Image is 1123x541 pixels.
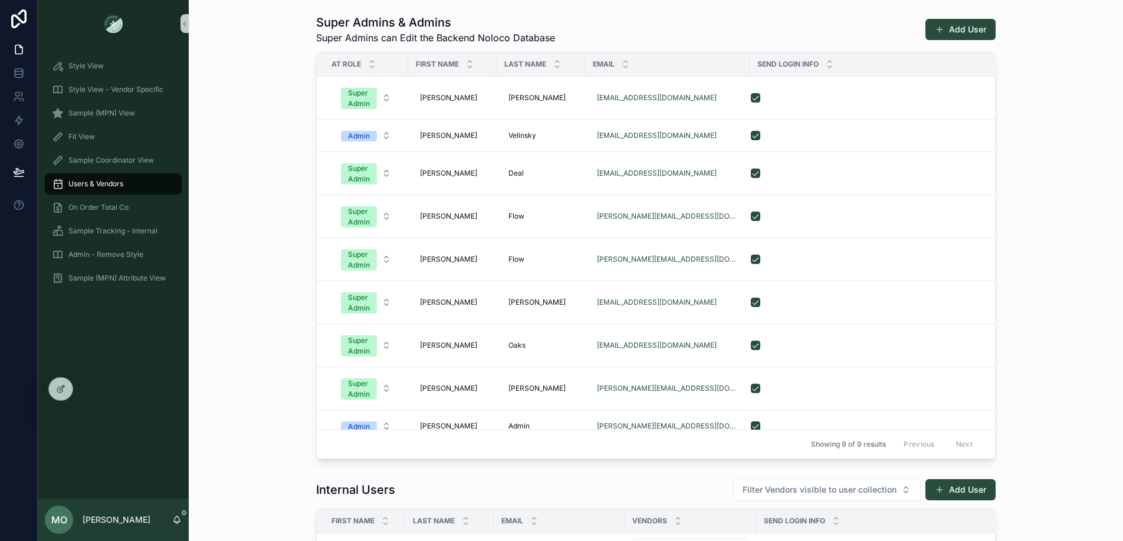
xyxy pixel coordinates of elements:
[504,164,578,183] a: Deal
[331,372,401,405] a: Select Button
[420,341,477,350] span: [PERSON_NAME]
[68,61,104,71] span: Style View
[592,250,743,269] a: [PERSON_NAME][EMAIL_ADDRESS][DOMAIN_NAME]
[592,164,743,183] a: [EMAIL_ADDRESS][DOMAIN_NAME]
[592,379,743,398] a: [PERSON_NAME][EMAIL_ADDRESS][DOMAIN_NAME]
[593,60,615,69] span: Email
[45,126,182,147] a: Fit View
[45,103,182,124] a: Sample (MPN) View
[415,88,490,107] a: [PERSON_NAME]
[68,273,166,283] span: Sample (MPN) Attribute View
[348,249,370,270] div: Super Admin
[316,481,395,498] h1: Internal Users
[504,417,578,436] a: Admin
[348,421,370,432] div: Admin
[592,293,743,312] a: [EMAIL_ADDRESS][DOMAIN_NAME]
[348,88,370,109] div: Super Admin
[504,293,578,312] a: [PERSON_NAME]
[83,514,150,526] p: [PERSON_NAME]
[331,81,401,114] a: Select Button
[45,244,182,265] a: Admin - Remove Style
[508,93,566,103] span: [PERSON_NAME]
[331,124,401,147] a: Select Button
[415,207,490,226] a: [PERSON_NAME]
[415,293,490,312] a: [PERSON_NAME]
[348,292,370,314] div: Super Admin
[38,47,189,304] div: scrollable content
[508,421,530,431] span: Admin
[597,169,717,178] a: [EMAIL_ADDRESS][DOMAIN_NAME]
[504,126,578,145] a: Velinsky
[331,200,401,233] a: Select Button
[757,60,819,69] span: Send Login Info
[331,516,375,526] span: First Name
[415,164,490,183] a: [PERSON_NAME]
[504,60,546,69] span: Last Name
[508,212,524,221] span: Flow
[597,93,717,103] a: [EMAIL_ADDRESS][DOMAIN_NAME]
[45,268,182,289] a: Sample (MPN) Attribute View
[45,220,182,242] a: Sample Tracking - Internal
[331,157,401,190] a: Select Button
[331,286,401,319] a: Select Button
[632,516,667,526] span: Vendors
[504,207,578,226] a: Flow
[597,298,717,307] a: [EMAIL_ADDRESS][DOMAIN_NAME]
[508,255,524,264] span: Flow
[68,108,135,118] span: Sample (MPN) View
[420,93,477,103] span: [PERSON_NAME]
[597,421,738,431] a: [PERSON_NAME][EMAIL_ADDRESS][DOMAIN_NAME]
[415,417,490,436] a: [PERSON_NAME]
[348,378,370,400] div: Super Admin
[104,14,123,33] img: App logo
[420,131,477,140] span: [PERSON_NAME]
[45,173,182,194] a: Users & Vendors
[331,372,400,404] button: Select Button
[733,479,921,501] button: Select Button
[501,516,523,526] span: Email
[592,88,743,107] a: [EMAIL_ADDRESS][DOMAIN_NAME]
[508,341,526,350] span: Oaks
[592,336,743,355] a: [EMAIL_ADDRESS][DOMAIN_NAME]
[504,250,578,269] a: Flow
[743,484,897,496] span: Filter Vendors visible to user collection
[51,513,67,527] span: MO
[45,55,182,77] a: Style View
[331,415,400,437] button: Select Button
[508,169,524,178] span: Deal
[68,132,95,141] span: Fit View
[331,125,400,146] button: Select Button
[925,479,996,500] button: Add User
[504,336,578,355] a: Oaks
[331,60,361,69] span: AT Role
[413,516,455,526] span: Last Name
[504,88,578,107] a: [PERSON_NAME]
[331,329,401,362] a: Select Button
[348,131,370,141] div: Admin
[331,329,400,361] button: Select Button
[508,298,566,307] span: [PERSON_NAME]
[331,415,401,437] a: Select Button
[504,379,578,398] a: [PERSON_NAME]
[420,384,477,393] span: [PERSON_NAME]
[925,19,996,40] button: Add User
[331,157,400,189] button: Select Button
[508,131,536,140] span: Velinsky
[811,440,886,449] span: Showing 9 of 9 results
[68,156,154,165] span: Sample Coordinator View
[348,335,370,357] div: Super Admin
[415,336,490,355] a: [PERSON_NAME]
[68,250,143,259] span: Admin - Remove Style
[415,379,490,398] a: [PERSON_NAME]
[415,126,490,145] a: [PERSON_NAME]
[420,298,477,307] span: [PERSON_NAME]
[592,417,743,436] a: [PERSON_NAME][EMAIL_ADDRESS][DOMAIN_NAME]
[597,384,738,393] a: [PERSON_NAME][EMAIL_ADDRESS][DOMAIN_NAME]
[415,250,490,269] a: [PERSON_NAME]
[68,85,163,94] span: Style View - Vendor Specific
[316,14,555,31] h1: Super Admins & Admins
[68,203,129,212] span: On Order Total Co
[331,200,400,232] button: Select Button
[331,286,400,318] button: Select Button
